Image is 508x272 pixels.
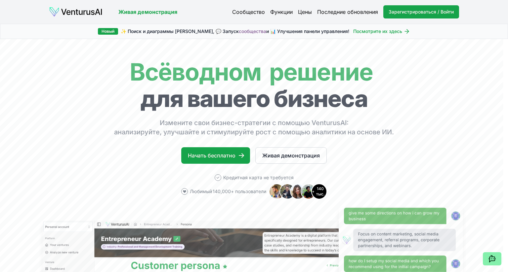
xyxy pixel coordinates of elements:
font: Живая демонстрация [118,9,177,15]
font: Начать бесплатно [188,152,235,159]
a: Живая демонстрация [118,8,177,16]
a: Цены [298,8,312,16]
a: Сообщество [232,8,265,16]
img: Аватар 4 [301,184,317,199]
font: Последние обновления [317,9,378,15]
img: Аватар 2 [279,184,295,199]
font: Зарегистрироваться / Войти [389,9,454,15]
img: Аватар 3 [290,184,306,199]
img: логотип [49,7,103,17]
font: и 📊 Улучшения панели управления! [266,28,349,34]
font: Посмотрите их здесь [353,28,402,34]
font: Цены [298,9,312,15]
a: Последние обновления [317,8,378,16]
a: Начать бесплатно [181,147,250,164]
img: Аватар 1 [269,184,285,199]
a: Зарегистрироваться / Войти [383,5,459,18]
a: Функции [270,8,293,16]
font: Сообщество [232,9,265,15]
font: Живая демонстрация [262,152,320,159]
font: ✨ Поиск и диаграммы [PERSON_NAME], 💬 Запуск [121,28,239,34]
a: Посмотрите их здесь [353,28,410,35]
a: сообщества [239,28,266,34]
font: Новый [102,29,114,34]
a: Живая демонстрация [255,147,327,164]
font: Функции [270,9,293,15]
